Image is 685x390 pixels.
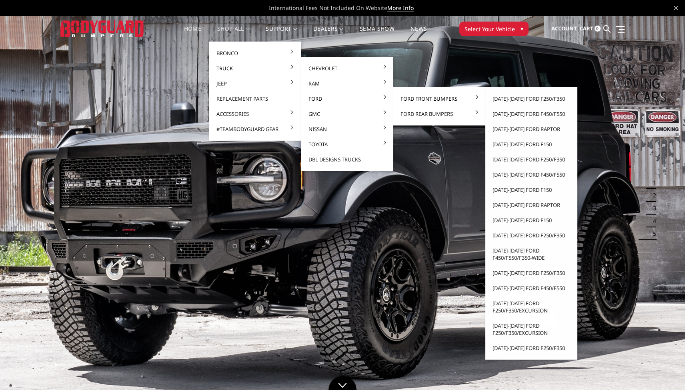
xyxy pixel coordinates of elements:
a: [DATE]-[DATE] Ford F250/F350 [489,91,574,106]
span: ▾ [521,24,523,33]
button: Select Your Vehicle [459,22,529,36]
a: [DATE]-[DATE] Ford F250/F350 [489,152,574,167]
a: News [411,26,427,42]
a: [DATE]-[DATE] Ford F250/F350/Excursion [489,296,574,318]
a: Ford [304,91,390,106]
a: Toyota [304,137,390,152]
span: Select Your Vehicle [465,25,515,33]
a: Cart 0 [580,18,601,40]
a: #TeamBodyguard Gear [212,121,298,137]
a: Dealers [313,26,344,42]
span: 0 [595,26,601,32]
a: [DATE]-[DATE] Ford F150 [489,137,574,152]
a: [DATE]-[DATE] Ford F450/F550 [489,167,574,182]
button: 4 of 5 [648,215,656,227]
a: Truck [212,61,298,76]
a: GMC [304,106,390,121]
button: 1 of 5 [648,177,656,189]
span: Cart [580,25,593,32]
a: shop all [217,26,250,42]
button: 3 of 5 [648,202,656,215]
span: Account [551,25,577,32]
a: Replacement Parts [212,91,298,106]
a: [DATE]-[DATE] Ford F250/F350 [489,340,574,356]
a: [DATE]-[DATE] Ford F250/F350/Excursion [489,318,574,340]
a: Chevrolet [304,61,390,76]
img: BODYGUARD BUMPERS [60,20,144,37]
a: DBL Designs Trucks [304,152,390,167]
a: Home [184,26,201,42]
button: 5 of 5 [648,227,656,240]
a: [DATE]-[DATE] Ford F250/F350 [489,265,574,281]
a: Bronco [212,46,298,61]
a: Jeep [212,76,298,91]
a: [DATE]-[DATE] Ford Raptor [489,197,574,213]
a: Click to Down [328,376,357,390]
a: [DATE]-[DATE] Ford Raptor [489,121,574,137]
a: Ram [304,76,390,91]
a: Account [551,18,577,40]
a: [DATE]-[DATE] Ford F450/F550/F350-wide [489,243,574,265]
a: [DATE]-[DATE] Ford F250/F350 [489,228,574,243]
a: [DATE]-[DATE] Ford F150 [489,213,574,228]
a: Support [266,26,297,42]
a: More Info [387,4,414,12]
a: [DATE]-[DATE] Ford F450/F550 [489,281,574,296]
button: 2 of 5 [648,189,656,202]
a: SEMA Show [360,26,395,42]
a: Accessories [212,106,298,121]
a: Ford Rear Bumpers [397,106,482,121]
a: [DATE]-[DATE] Ford F150 [489,182,574,197]
a: [DATE]-[DATE] Ford F450/F550 [489,106,574,121]
a: Ford Front Bumpers [397,91,482,106]
a: Nissan [304,121,390,137]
